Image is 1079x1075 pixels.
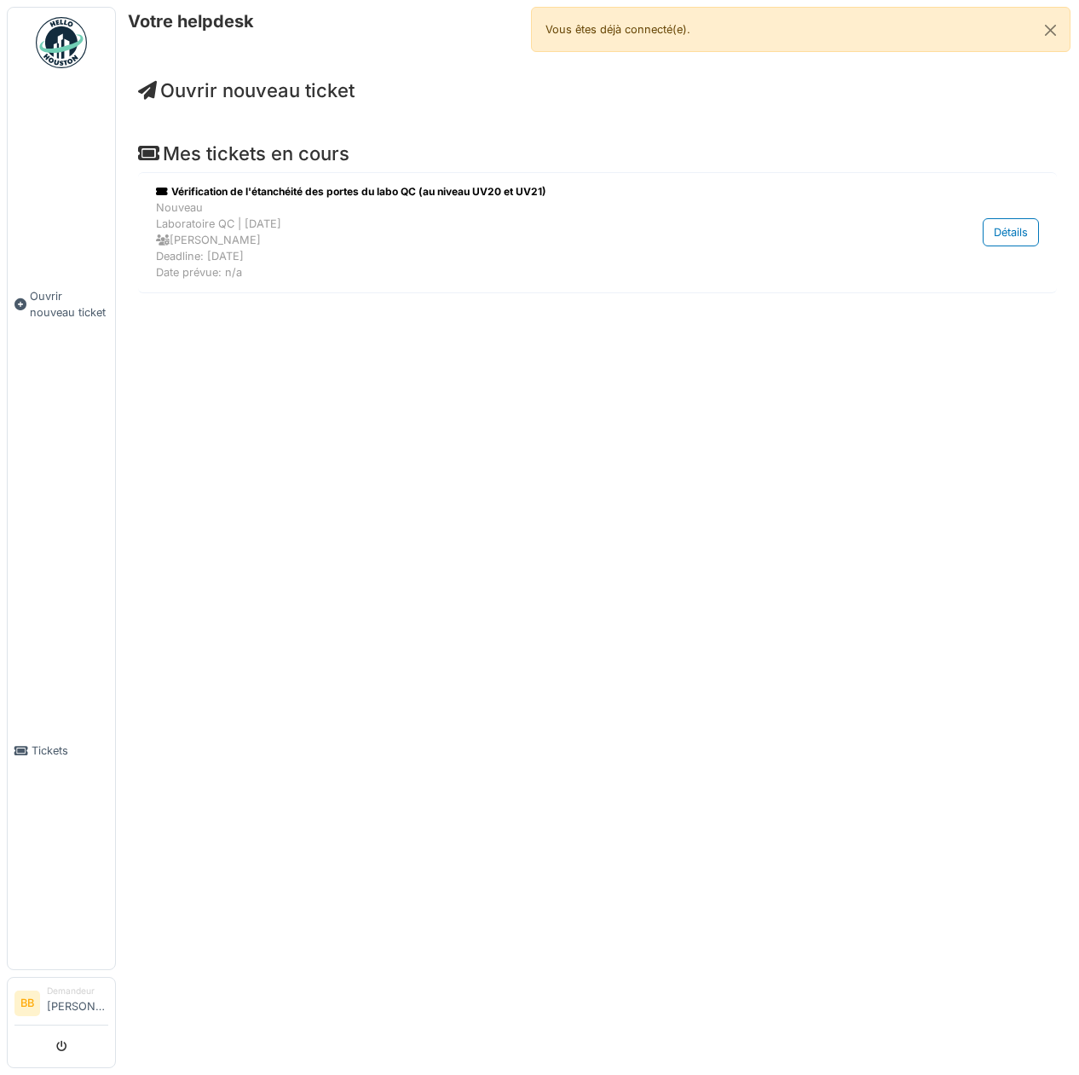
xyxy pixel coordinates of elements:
[30,288,108,321] span: Ouvrir nouveau ticket
[152,180,1043,286] a: Vérification de l'étanchéité des portes du labo QC (au niveau UV20 et UV21) NouveauLaboratoire QC...
[14,985,108,1026] a: BB Demandeur[PERSON_NAME]
[531,7,1070,52] div: Vous êtes déjà connecté(e).
[8,532,115,970] a: Tickets
[14,991,40,1016] li: BB
[32,743,108,759] span: Tickets
[156,199,885,281] div: Nouveau Laboratoire QC | [DATE] [PERSON_NAME] Deadline: [DATE] Date prévue: n/a
[983,218,1039,246] div: Détails
[128,11,254,32] h6: Votre helpdesk
[47,985,108,997] div: Demandeur
[36,17,87,68] img: Badge_color-CXgf-gQk.svg
[8,78,115,532] a: Ouvrir nouveau ticket
[138,79,355,101] a: Ouvrir nouveau ticket
[138,142,1057,165] h4: Mes tickets en cours
[1031,8,1070,53] button: Close
[47,985,108,1021] li: [PERSON_NAME]
[156,184,885,199] div: Vérification de l'étanchéité des portes du labo QC (au niveau UV20 et UV21)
